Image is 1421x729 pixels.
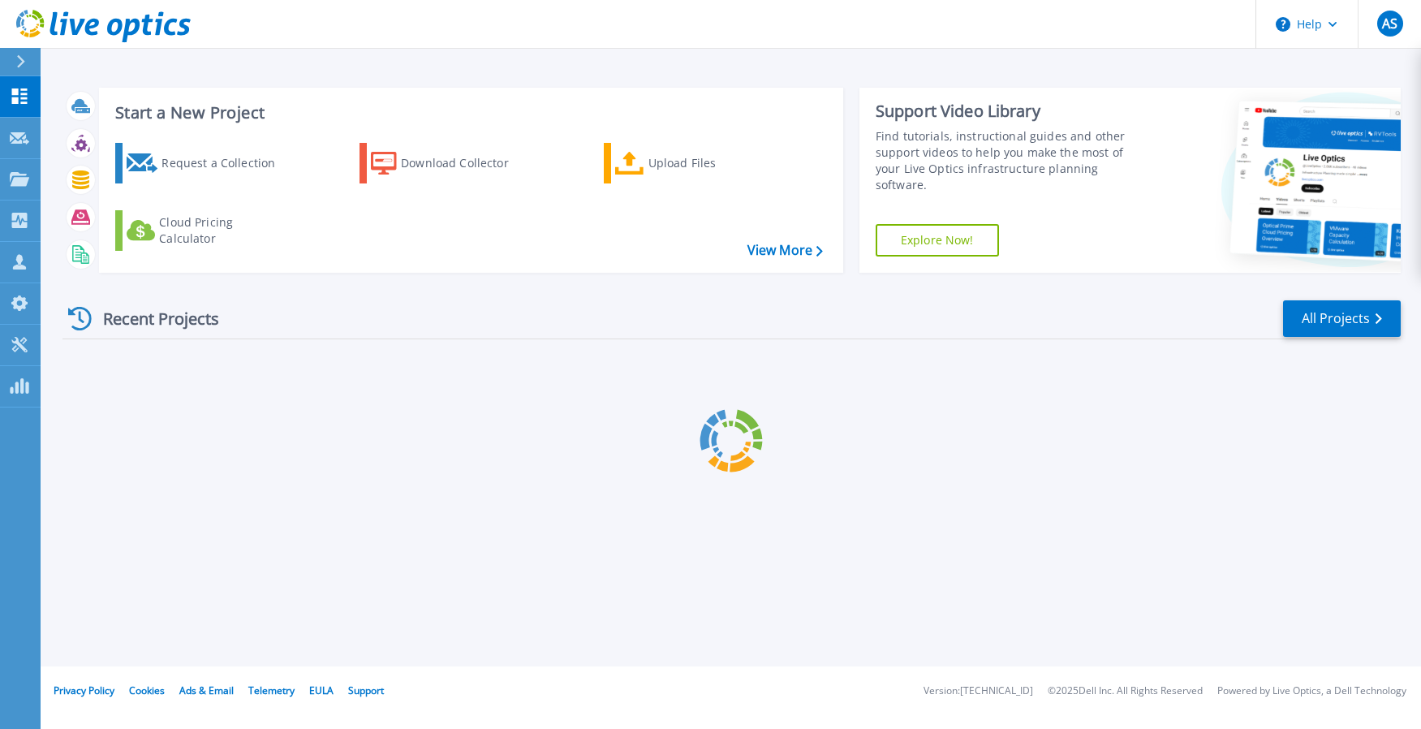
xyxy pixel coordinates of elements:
[159,214,289,247] div: Cloud Pricing Calculator
[161,147,291,179] div: Request a Collection
[129,684,165,697] a: Cookies
[747,243,823,258] a: View More
[248,684,295,697] a: Telemetry
[924,686,1033,697] li: Version: [TECHNICAL_ID]
[348,684,384,697] a: Support
[1283,300,1401,337] a: All Projects
[876,224,999,257] a: Explore Now!
[179,684,234,697] a: Ads & Email
[115,104,822,122] h3: Start a New Project
[115,143,296,183] a: Request a Collection
[401,147,531,179] div: Download Collector
[1048,686,1203,697] li: © 2025 Dell Inc. All Rights Reserved
[115,210,296,251] a: Cloud Pricing Calculator
[309,684,334,697] a: EULA
[54,684,114,697] a: Privacy Policy
[876,101,1150,122] div: Support Video Library
[648,147,778,179] div: Upload Files
[876,128,1150,193] div: Find tutorials, instructional guides and other support videos to help you make the most of your L...
[604,143,785,183] a: Upload Files
[1217,686,1406,697] li: Powered by Live Optics, a Dell Technology
[62,299,241,339] div: Recent Projects
[360,143,540,183] a: Download Collector
[1382,17,1397,30] span: AS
